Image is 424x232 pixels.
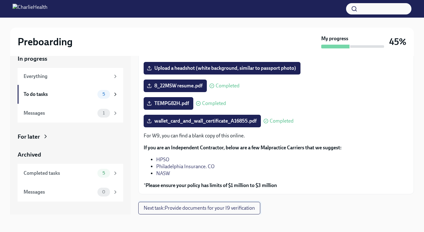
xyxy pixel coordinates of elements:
[270,119,294,124] span: Completed
[148,118,256,124] span: wallet_card_and_wall_certificate_A16855.pdf
[18,183,123,202] a: Messages0
[144,205,255,211] span: Next task : Provide documents for your I9 verification
[156,157,169,163] a: HPSO
[18,133,123,141] a: For later
[98,190,109,194] span: 0
[18,133,40,141] div: For later
[18,85,123,104] a: To do tasks5
[24,189,95,196] div: Messages
[138,202,260,214] button: Next task:Provide documents for your I9 verification
[202,101,226,106] span: Completed
[389,36,406,47] h3: 45%
[18,68,123,85] a: Everything
[144,115,261,127] label: wallet_card_and_wall_certificate_A16855.pdf
[13,4,47,14] img: CharlieHealth
[144,97,193,110] label: TEMPG82H.pdf
[99,171,109,175] span: 5
[156,163,215,169] a: Philadelphia Insurance. CO
[146,182,277,188] strong: Please ensure your policy has limits of $1 million to $3 million
[24,73,110,80] div: Everything
[99,111,108,115] span: 1
[18,151,123,159] a: Archived
[148,100,189,107] span: TEMPG82H.pdf
[144,132,409,139] p: For W9, you can find a blank copy of this online.
[18,55,123,63] a: In progress
[148,65,296,71] span: Upload a headshot (white background, similar to passport photo)
[144,62,300,75] label: Upload a headshot (white background, similar to passport photo)
[148,83,202,89] span: 8_22MSW resume.pdf
[24,170,95,177] div: Completed tasks
[18,104,123,123] a: Messages1
[24,91,95,98] div: To do tasks
[321,35,348,42] strong: My progress
[144,145,342,151] strong: If you are an Independent Contractor, below are a few Malpractice Carriers that we suggest:
[99,92,109,97] span: 5
[18,164,123,183] a: Completed tasks5
[216,83,240,88] span: Completed
[144,80,207,92] label: 8_22MSW resume.pdf
[18,36,73,48] h2: Preboarding
[24,110,95,117] div: Messages
[156,170,170,176] a: NASW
